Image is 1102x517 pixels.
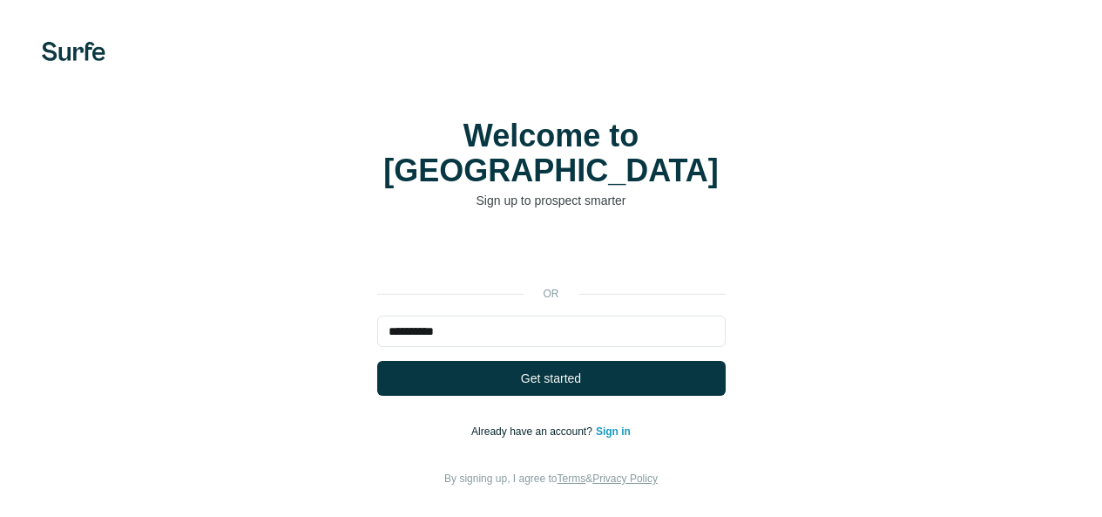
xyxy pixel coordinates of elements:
span: Already have an account? [471,425,596,438]
span: Get started [521,370,581,387]
h1: Welcome to [GEOGRAPHIC_DATA] [377,119,726,188]
iframe: Sign in with Google Button [368,235,734,274]
a: Sign in [596,425,631,438]
button: Get started [377,361,726,396]
p: or [524,286,579,302]
a: Privacy Policy [592,473,658,485]
p: Sign up to prospect smarter [377,192,726,209]
a: Terms [558,473,586,485]
span: By signing up, I agree to & [444,473,658,485]
img: Surfe's logo [42,42,105,61]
